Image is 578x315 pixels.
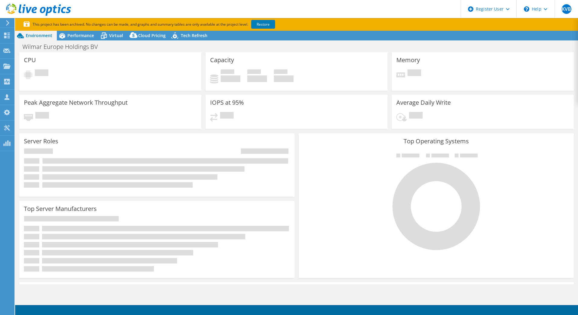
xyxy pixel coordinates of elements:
[221,69,234,75] span: Used
[409,112,423,120] span: Pending
[24,138,58,145] h3: Server Roles
[396,99,451,106] h3: Average Daily Write
[524,6,529,12] svg: \n
[109,33,123,38] span: Virtual
[220,112,234,120] span: Pending
[247,69,261,75] span: Free
[210,57,234,63] h3: Capacity
[562,4,571,14] span: KVB
[24,99,128,106] h3: Peak Aggregate Network Throughput
[210,99,244,106] h3: IOPS at 95%
[221,75,240,82] h4: 0 GiB
[396,57,420,63] h3: Memory
[247,75,267,82] h4: 0 GiB
[251,20,275,29] a: Restore
[408,69,421,78] span: Pending
[24,205,97,212] h3: Top Server Manufacturers
[303,138,569,145] h3: Top Operating Systems
[138,33,166,38] span: Cloud Pricing
[181,33,207,38] span: Tech Refresh
[24,21,320,28] p: This project has been archived. No changes can be made, and graphs and summary tables are only av...
[35,69,48,78] span: Pending
[24,57,36,63] h3: CPU
[35,112,49,120] span: Pending
[67,33,94,38] span: Performance
[26,33,52,38] span: Environment
[274,69,287,75] span: Total
[274,75,294,82] h4: 0 GiB
[20,43,107,50] h1: Wilmar Europe Holdings BV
